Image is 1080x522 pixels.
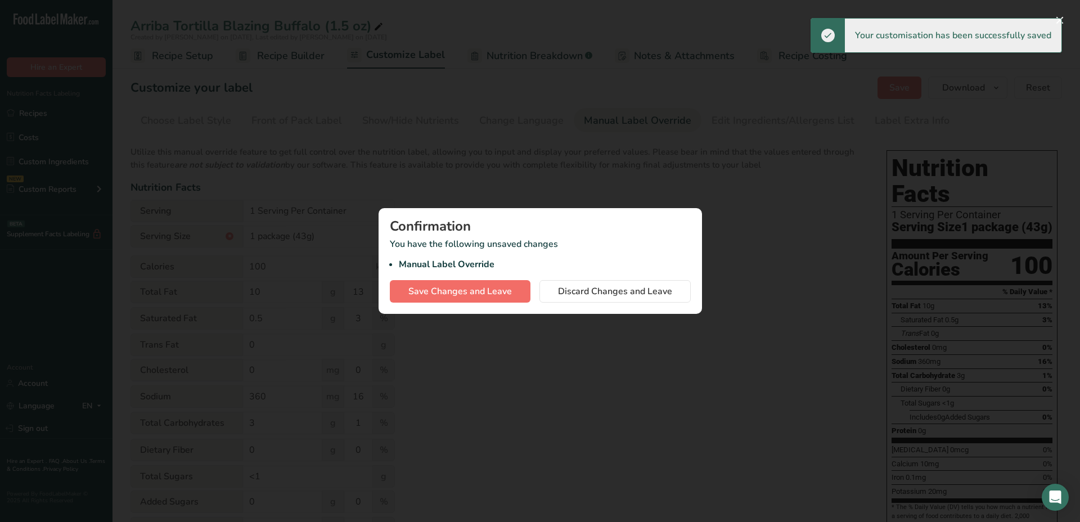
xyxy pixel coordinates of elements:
div: Confirmation [390,219,691,233]
button: Discard Changes and Leave [539,280,691,303]
p: You have the following unsaved changes [390,237,691,271]
div: Open Intercom Messenger [1042,484,1069,511]
span: Save Changes and Leave [408,285,512,298]
button: Save Changes and Leave [390,280,530,303]
div: Your customisation has been successfully saved [845,19,1061,52]
li: Manual Label Override [399,258,691,271]
span: Discard Changes and Leave [558,285,672,298]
